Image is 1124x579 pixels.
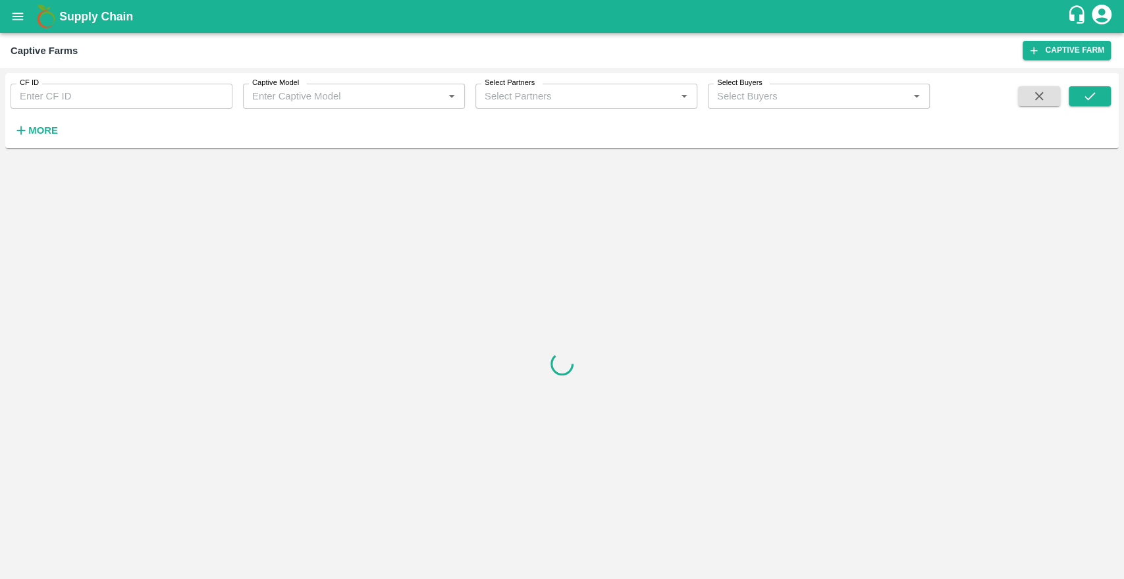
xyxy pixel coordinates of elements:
div: account of current user [1090,3,1113,30]
button: open drawer [3,1,33,32]
div: Captive Farms [11,42,78,59]
input: Enter Captive Model [247,88,439,105]
a: Captive Farm [1023,41,1111,60]
label: Select Partners [485,78,535,88]
button: More [11,119,61,142]
button: Open [676,88,693,105]
input: Enter CF ID [11,84,232,109]
div: customer-support [1067,5,1090,28]
button: Open [443,88,460,105]
img: logo [33,3,59,30]
input: Select Buyers [712,88,887,105]
strong: More [28,125,58,136]
button: Open [908,88,925,105]
label: CF ID [20,78,39,88]
label: Captive Model [252,78,299,88]
a: Supply Chain [59,7,1067,26]
b: Supply Chain [59,10,133,23]
label: Select Buyers [717,78,763,88]
input: Select Partners [479,88,655,105]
